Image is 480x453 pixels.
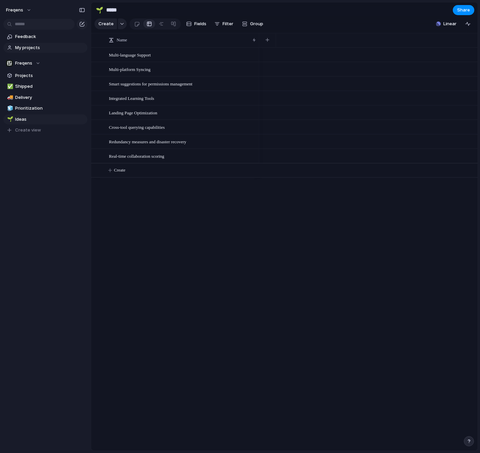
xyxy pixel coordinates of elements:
button: ✅ [6,83,13,90]
a: Projects [3,71,87,81]
div: ✅ [7,83,12,90]
span: Create [114,167,125,174]
button: Create view [3,125,87,135]
span: Freqens [15,60,32,67]
div: 🚚 [7,93,12,101]
div: 🧊 [7,105,12,112]
span: Projects [15,72,85,79]
span: Freqens [6,7,23,13]
span: Ideas [15,116,85,123]
span: Name [117,37,127,43]
button: Filter [212,18,236,29]
button: 🧊 [6,105,13,112]
button: Freqens [3,5,35,15]
button: Fields [184,18,209,29]
span: My projects [15,44,85,51]
span: Shipped [15,83,85,90]
a: ✅Shipped [3,81,87,91]
div: 🌱 [96,5,103,14]
button: Create [94,18,117,29]
span: Share [457,7,470,13]
button: 🚚 [6,94,13,101]
span: Multi-platform Syncing [109,65,151,73]
a: My projects [3,43,87,53]
button: Group [239,18,267,29]
button: 🌱 [6,116,13,123]
span: Redundancy measures and disaster recovery [109,138,186,145]
a: 🌱Ideas [3,114,87,124]
button: Share [453,5,474,15]
span: Group [250,21,263,27]
span: Smart suggestions for permissions management [109,80,192,87]
button: 🌱 [94,5,105,15]
span: Real-time collaboration scoring [109,152,164,160]
span: Prioritization [15,105,85,112]
span: Integrated Learning Tools [109,94,154,102]
button: Linear [433,19,459,29]
span: Fields [194,21,206,27]
span: Cross-tool querying capabilities [109,123,165,131]
span: Create [98,21,114,27]
span: Multi-language Support [109,51,151,59]
span: Delivery [15,94,85,101]
span: Feedback [15,33,85,40]
span: Linear [443,21,456,27]
a: Feedback [3,32,87,42]
div: 🌱 [7,115,12,123]
button: Freqens [3,58,87,68]
span: Landing Page Optimization [109,109,157,116]
span: Filter [223,21,233,27]
a: 🧊Prioritization [3,103,87,113]
a: 🚚Delivery [3,92,87,103]
span: Create view [15,127,41,134]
